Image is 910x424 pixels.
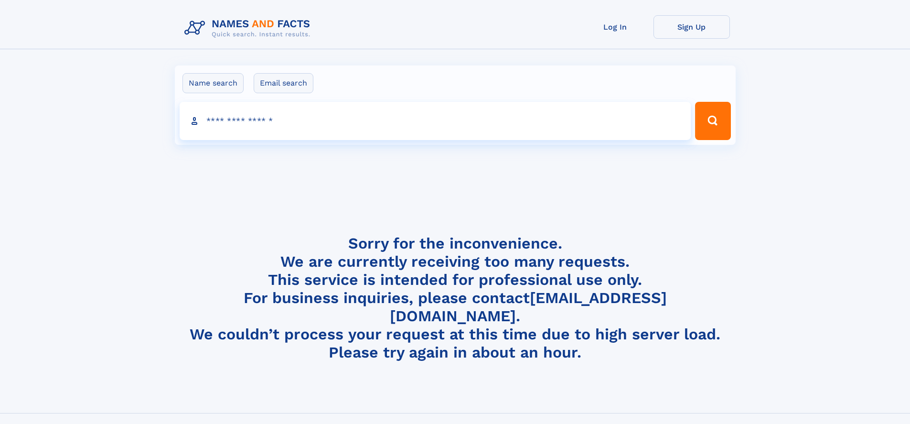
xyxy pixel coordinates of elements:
[695,102,730,140] button: Search Button
[182,73,244,93] label: Name search
[390,289,667,325] a: [EMAIL_ADDRESS][DOMAIN_NAME]
[180,102,691,140] input: search input
[254,73,313,93] label: Email search
[577,15,653,39] a: Log In
[181,15,318,41] img: Logo Names and Facts
[653,15,730,39] a: Sign Up
[181,234,730,362] h4: Sorry for the inconvenience. We are currently receiving too many requests. This service is intend...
